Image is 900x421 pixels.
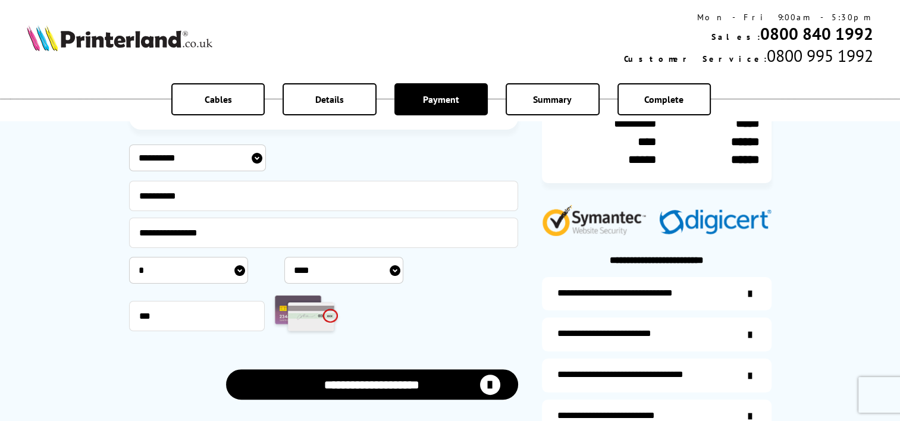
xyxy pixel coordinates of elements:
[711,32,760,42] span: Sales:
[624,12,873,23] div: Mon - Fri 9:00am - 5:30pm
[315,93,344,105] span: Details
[205,93,232,105] span: Cables
[542,318,772,351] a: items-arrive
[533,93,572,105] span: Summary
[760,23,873,45] a: 0800 840 1992
[767,45,873,67] span: 0800 995 1992
[542,359,772,392] a: additional-cables
[27,25,212,51] img: Printerland Logo
[644,93,683,105] span: Complete
[423,93,459,105] span: Payment
[624,54,767,64] span: Customer Service:
[542,277,772,311] a: additional-ink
